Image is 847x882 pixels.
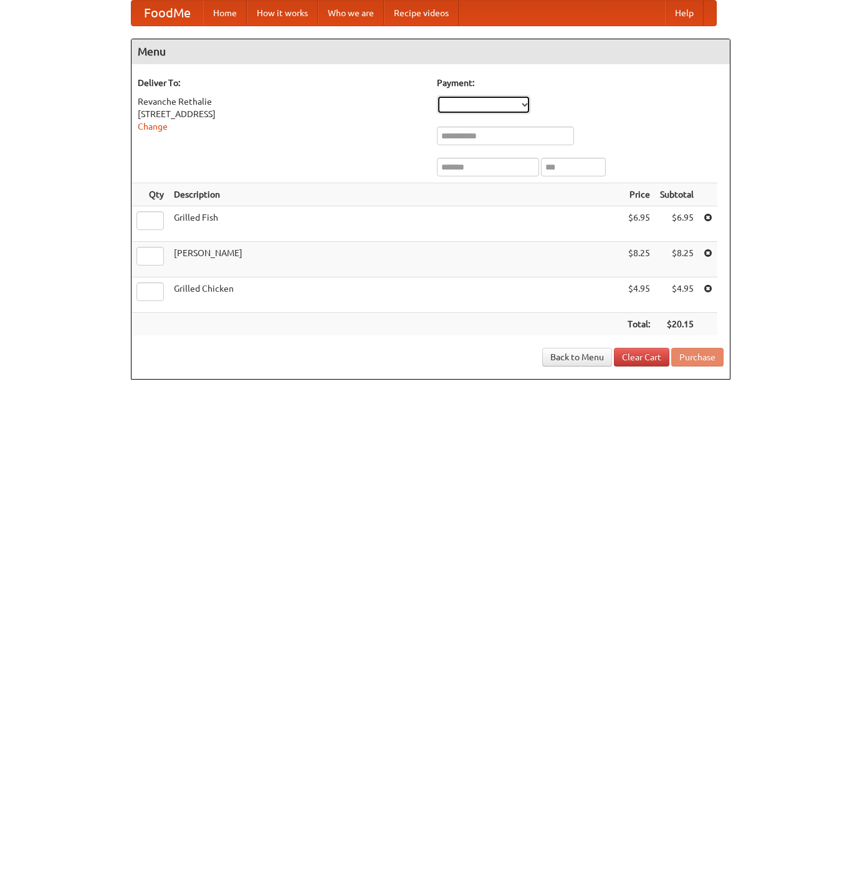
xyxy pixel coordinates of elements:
td: $4.95 [655,277,699,313]
div: [STREET_ADDRESS] [138,108,424,120]
th: Total: [623,313,655,336]
td: $6.95 [623,206,655,242]
a: FoodMe [132,1,203,26]
button: Purchase [671,348,724,367]
a: How it works [247,1,318,26]
a: Clear Cart [614,348,669,367]
td: $6.95 [655,206,699,242]
th: Description [169,183,623,206]
div: Revanche Rethalie [138,95,424,108]
td: [PERSON_NAME] [169,242,623,277]
td: $4.95 [623,277,655,313]
th: Qty [132,183,169,206]
th: $20.15 [655,313,699,336]
td: Grilled Fish [169,206,623,242]
a: Who we are [318,1,384,26]
a: Home [203,1,247,26]
th: Subtotal [655,183,699,206]
a: Recipe videos [384,1,459,26]
h5: Deliver To: [138,77,424,89]
td: Grilled Chicken [169,277,623,313]
td: $8.25 [655,242,699,277]
a: Change [138,122,168,132]
td: $8.25 [623,242,655,277]
a: Back to Menu [542,348,612,367]
h4: Menu [132,39,730,64]
h5: Payment: [437,77,724,89]
th: Price [623,183,655,206]
a: Help [665,1,704,26]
